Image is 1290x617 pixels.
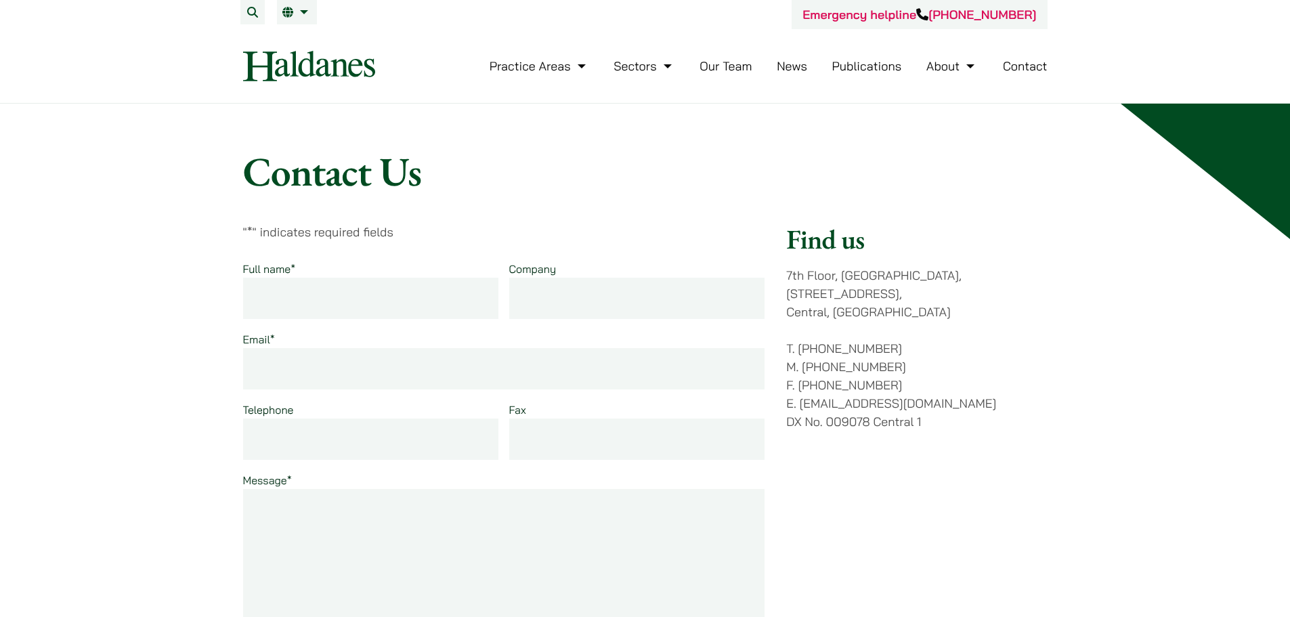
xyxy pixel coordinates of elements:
[282,7,311,18] a: EN
[777,58,807,74] a: News
[243,223,765,241] p: " " indicates required fields
[243,51,375,81] img: Logo of Haldanes
[786,266,1047,321] p: 7th Floor, [GEOGRAPHIC_DATA], [STREET_ADDRESS], Central, [GEOGRAPHIC_DATA]
[243,147,1048,196] h1: Contact Us
[490,58,589,74] a: Practice Areas
[509,262,557,276] label: Company
[509,403,526,417] label: Fax
[243,473,292,487] label: Message
[614,58,674,74] a: Sectors
[802,7,1036,22] a: Emergency helpline[PHONE_NUMBER]
[700,58,752,74] a: Our Team
[1003,58,1048,74] a: Contact
[243,333,275,346] label: Email
[243,403,294,417] label: Telephone
[832,58,902,74] a: Publications
[926,58,978,74] a: About
[786,223,1047,255] h2: Find us
[243,262,296,276] label: Full name
[786,339,1047,431] p: T. [PHONE_NUMBER] M. [PHONE_NUMBER] F. [PHONE_NUMBER] E. [EMAIL_ADDRESS][DOMAIN_NAME] DX No. 0090...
